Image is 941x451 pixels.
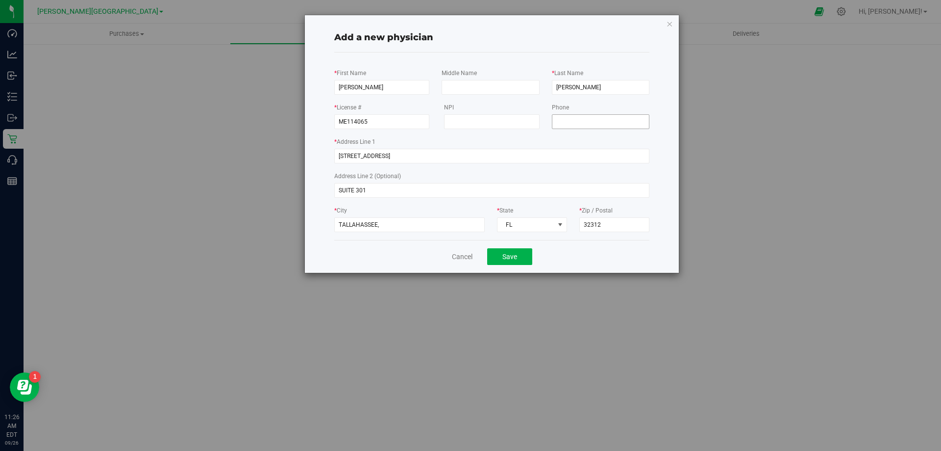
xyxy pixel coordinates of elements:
[334,137,375,146] label: Address Line 1
[444,103,454,112] label: NPI
[334,206,347,215] label: City
[29,371,41,383] iframe: Resource center unread badge
[334,32,433,43] span: Add a new physician
[442,69,477,78] label: Middle Name
[334,103,361,112] label: License #
[552,69,583,78] label: Last Name
[552,114,649,129] input: Format: (999) 999-9999
[334,172,401,181] label: Address Line 2 (Optional)
[579,206,613,215] label: Zip / Postal
[497,218,567,232] span: FL
[552,103,569,112] label: Phone
[497,206,513,215] label: State
[10,372,39,402] iframe: Resource center
[334,69,366,78] label: First Name
[487,248,532,265] button: Save
[452,252,472,262] a: Cancel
